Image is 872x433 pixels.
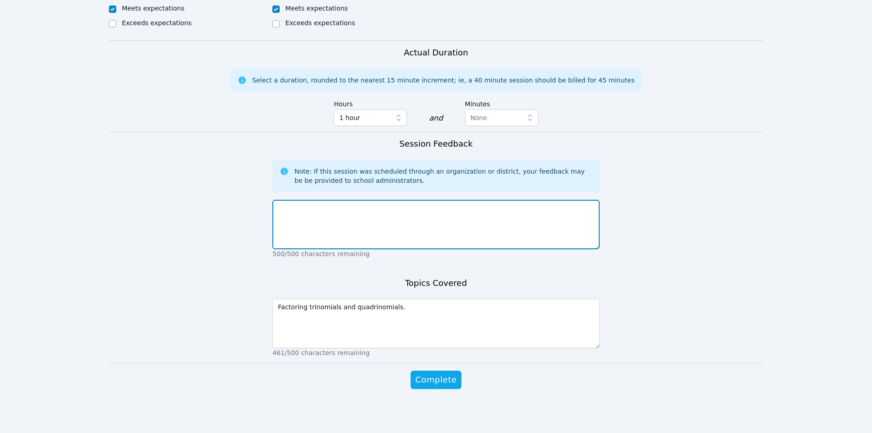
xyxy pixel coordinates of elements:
[272,249,599,258] p: 500/500 characters remaining
[294,167,592,185] div: Note: If this session was scheduled through an organization or district, your feedback may be be ...
[272,348,599,357] p: 461/500 characters remaining
[429,113,443,124] div: and
[122,19,191,27] label: Exceeds expectations
[471,114,487,121] span: None
[285,19,355,27] label: Exceeds expectations
[334,110,407,126] button: 1 hour
[339,112,360,123] span: 1 hour
[334,96,407,110] label: Hours
[272,299,599,348] textarea: Factoring trinomials and quadrinomials.
[399,137,472,150] h3: Session Feedback
[465,96,538,110] label: Minutes
[285,5,348,12] label: Meets expectations
[405,277,467,290] h3: Topics Covered
[411,371,461,389] button: Complete
[415,373,456,386] span: Complete
[122,5,184,12] label: Meets expectations
[404,46,468,59] h3: Actual Duration
[252,76,634,85] div: Select a duration, rounded to the nearest 15 minute increment; ie, a 40 minute session should be ...
[465,110,538,126] button: None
